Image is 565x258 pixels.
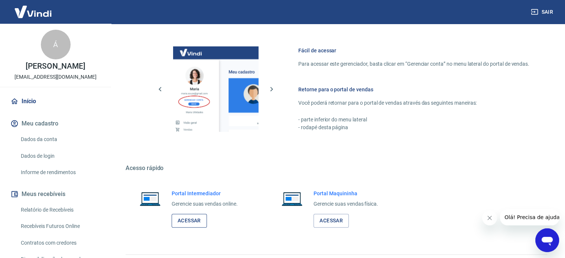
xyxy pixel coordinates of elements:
[482,210,497,225] iframe: Fechar mensagem
[9,93,102,110] a: Início
[18,219,102,234] a: Recebíveis Futuros Online
[9,186,102,202] button: Meus recebíveis
[14,73,97,81] p: [EMAIL_ADDRESS][DOMAIN_NAME]
[298,86,529,93] h6: Retorne para o portal de vendas
[41,30,71,59] div: Á
[18,165,102,180] a: Informe de rendimentos
[9,115,102,132] button: Meu cadastro
[18,202,102,218] a: Relatório de Recebíveis
[172,190,238,197] h6: Portal Intermediador
[529,5,556,19] button: Sair
[126,164,547,172] h5: Acesso rápido
[298,116,529,124] p: - parte inferior do menu lateral
[18,148,102,164] a: Dados de login
[9,0,57,23] img: Vindi
[298,124,529,131] p: - rodapé desta página
[314,190,378,197] h6: Portal Maquininha
[276,190,308,208] img: Imagem de um notebook aberto
[314,214,349,228] a: Acessar
[298,99,529,107] p: Você poderá retornar para o portal de vendas através das seguintes maneiras:
[172,200,238,208] p: Gerencie suas vendas online.
[535,228,559,252] iframe: Botão para abrir a janela de mensagens
[18,235,102,251] a: Contratos com credores
[172,214,207,228] a: Acessar
[18,132,102,147] a: Dados da conta
[500,209,559,225] iframe: Mensagem da empresa
[298,47,529,54] h6: Fácil de acessar
[4,5,62,11] span: Olá! Precisa de ajuda?
[134,190,166,208] img: Imagem de um notebook aberto
[298,60,529,68] p: Para acessar este gerenciador, basta clicar em “Gerenciar conta” no menu lateral do portal de ven...
[26,62,85,70] p: [PERSON_NAME]
[314,200,378,208] p: Gerencie suas vendas física.
[173,46,259,132] img: Imagem da dashboard mostrando o botão de gerenciar conta na sidebar no lado esquerdo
